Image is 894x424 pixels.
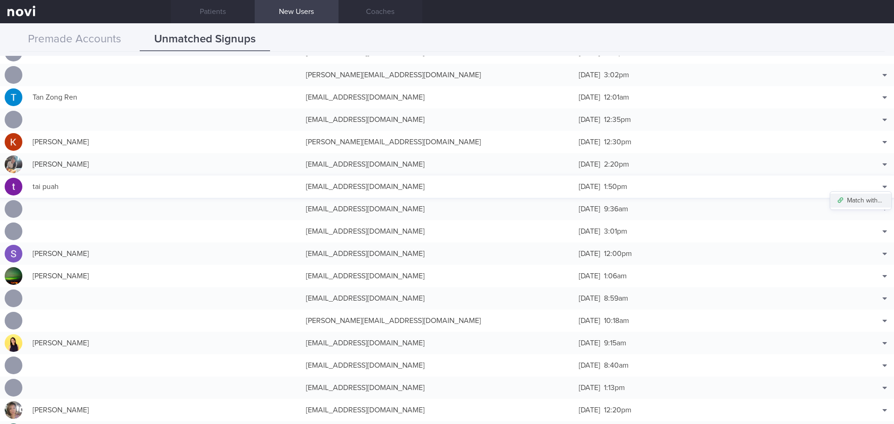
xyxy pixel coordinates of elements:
[301,289,575,308] div: [EMAIL_ADDRESS][DOMAIN_NAME]
[604,116,631,123] span: 12:35pm
[604,250,632,257] span: 12:00pm
[28,133,301,151] div: [PERSON_NAME]
[579,362,600,369] span: [DATE]
[604,183,627,190] span: 1:50pm
[604,161,629,168] span: 2:20pm
[604,317,629,324] span: 10:18am
[579,272,600,280] span: [DATE]
[301,267,575,285] div: [EMAIL_ADDRESS][DOMAIN_NAME]
[604,295,628,302] span: 8:59am
[604,49,629,56] span: 8:23pm
[604,272,627,280] span: 1:06am
[604,228,627,235] span: 3:01pm
[579,250,600,257] span: [DATE]
[579,317,600,324] span: [DATE]
[301,334,575,352] div: [EMAIL_ADDRESS][DOMAIN_NAME]
[301,177,575,196] div: [EMAIL_ADDRESS][DOMAIN_NAME]
[604,339,626,347] span: 9:15am
[579,384,600,391] span: [DATE]
[301,200,575,218] div: [EMAIL_ADDRESS][DOMAIN_NAME]
[301,133,575,151] div: [PERSON_NAME][EMAIL_ADDRESS][DOMAIN_NAME]
[301,401,575,419] div: [EMAIL_ADDRESS][DOMAIN_NAME]
[604,94,629,101] span: 12:01am
[604,362,629,369] span: 8:40am
[579,205,600,213] span: [DATE]
[579,161,600,168] span: [DATE]
[604,138,631,146] span: 12:30pm
[28,244,301,263] div: [PERSON_NAME]
[301,155,575,174] div: [EMAIL_ADDRESS][DOMAIN_NAME]
[579,406,600,414] span: [DATE]
[9,28,140,51] button: Premade Accounts
[579,339,600,347] span: [DATE]
[604,384,625,391] span: 1:13pm
[28,401,301,419] div: [PERSON_NAME]
[28,267,301,285] div: [PERSON_NAME]
[604,406,631,414] span: 12:20pm
[301,222,575,241] div: [EMAIL_ADDRESS][DOMAIN_NAME]
[579,295,600,302] span: [DATE]
[28,155,301,174] div: [PERSON_NAME]
[301,110,575,129] div: [EMAIL_ADDRESS][DOMAIN_NAME]
[28,177,301,196] div: tai puah
[604,205,628,213] span: 9:36am
[579,183,600,190] span: [DATE]
[301,66,575,84] div: [PERSON_NAME][EMAIL_ADDRESS][DOMAIN_NAME]
[28,88,301,107] div: Tan Zong Ren
[579,94,600,101] span: [DATE]
[579,228,600,235] span: [DATE]
[604,71,629,79] span: 3:02pm
[579,49,600,56] span: [DATE]
[301,311,575,330] div: [PERSON_NAME][EMAIL_ADDRESS][DOMAIN_NAME]
[301,356,575,375] div: [EMAIL_ADDRESS][DOMAIN_NAME]
[140,28,270,51] button: Unmatched Signups
[301,88,575,107] div: [EMAIL_ADDRESS][DOMAIN_NAME]
[28,334,301,352] div: [PERSON_NAME]
[301,244,575,263] div: [EMAIL_ADDRESS][DOMAIN_NAME]
[579,71,600,79] span: [DATE]
[579,138,600,146] span: [DATE]
[579,116,600,123] span: [DATE]
[830,194,891,208] button: Match with...
[301,378,575,397] div: [EMAIL_ADDRESS][DOMAIN_NAME]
